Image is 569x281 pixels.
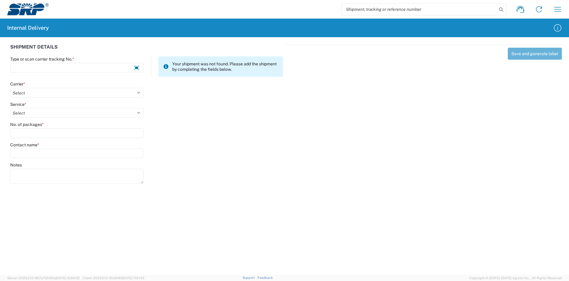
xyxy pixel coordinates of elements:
[10,44,283,56] div: SHIPMENT DETAILS
[10,142,39,148] label: Contact name
[10,81,25,87] label: Carrier
[7,276,80,280] span: Server: 2025.21.0-667a72bf6fa
[257,276,273,280] a: Feedback
[83,276,144,280] span: Client: 2025.21.0-f0c8481
[122,276,144,280] span: [DATE] 11:51:43
[56,276,80,280] span: [DATE] 10:54:32
[10,56,74,62] label: Type or scan carrier tracking No.
[342,4,497,15] input: Shipment, tracking or reference number
[10,102,26,107] label: Service
[172,61,278,72] span: Your shipment was not found. Please add the shipment by completing the fields below.
[10,162,22,168] label: Notes
[10,122,44,127] label: No. of packages
[242,276,257,280] a: Support
[469,275,562,281] span: Copyright © [DATE]-[DATE] Agistix Inc., All Rights Reserved
[7,3,49,15] img: srp
[7,24,49,31] h2: Internal Delivery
